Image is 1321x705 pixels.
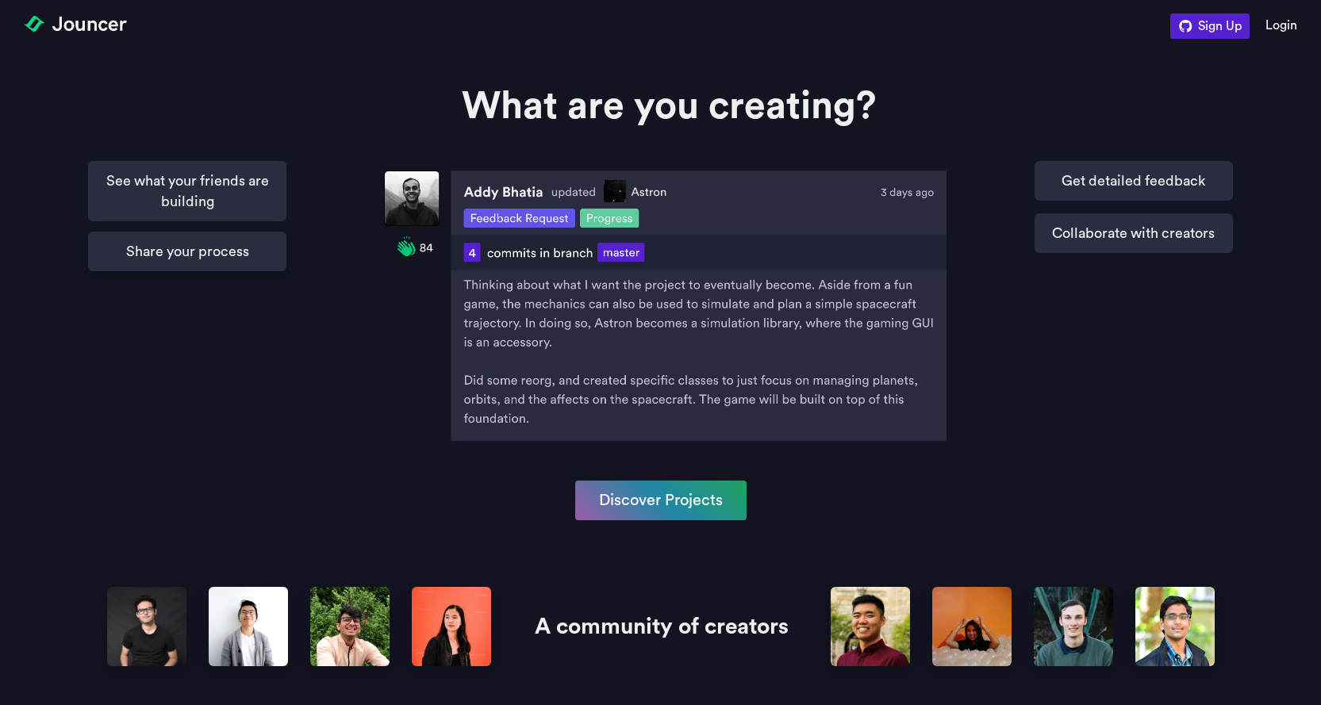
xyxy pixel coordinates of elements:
img: person4.07656a35.jpg [107,587,186,666]
a: Login [1265,16,1297,39]
img: person2.3a568390.jpg [932,587,1012,666]
p: Get detailed feedback [1035,161,1233,201]
button: Sign Up [1190,13,1250,39]
a: Discover Projects [575,481,747,520]
img: person3.6b2565da.jpg [310,587,390,666]
p: Collaborate with creators [1035,213,1233,253]
p: See what your friends are building [88,161,286,221]
img: addyPost.ed82a045.jpg [367,161,954,441]
img: person1.8f2c9217.jpg [209,587,288,666]
img: person8.d9f0b9b4.jpg [1135,587,1215,666]
p: What are you creating? [16,86,1321,126]
img: person7.ff8a65f4.jpg [1034,587,1113,666]
div: A community of creators [502,597,820,657]
img: person6.ee9f5541.jpg [412,587,491,666]
img: person5.ab45b1c9.jpg [831,587,910,666]
p: Share your process [88,232,286,271]
img: logo_name_large.04e5b705.png [24,16,127,32]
